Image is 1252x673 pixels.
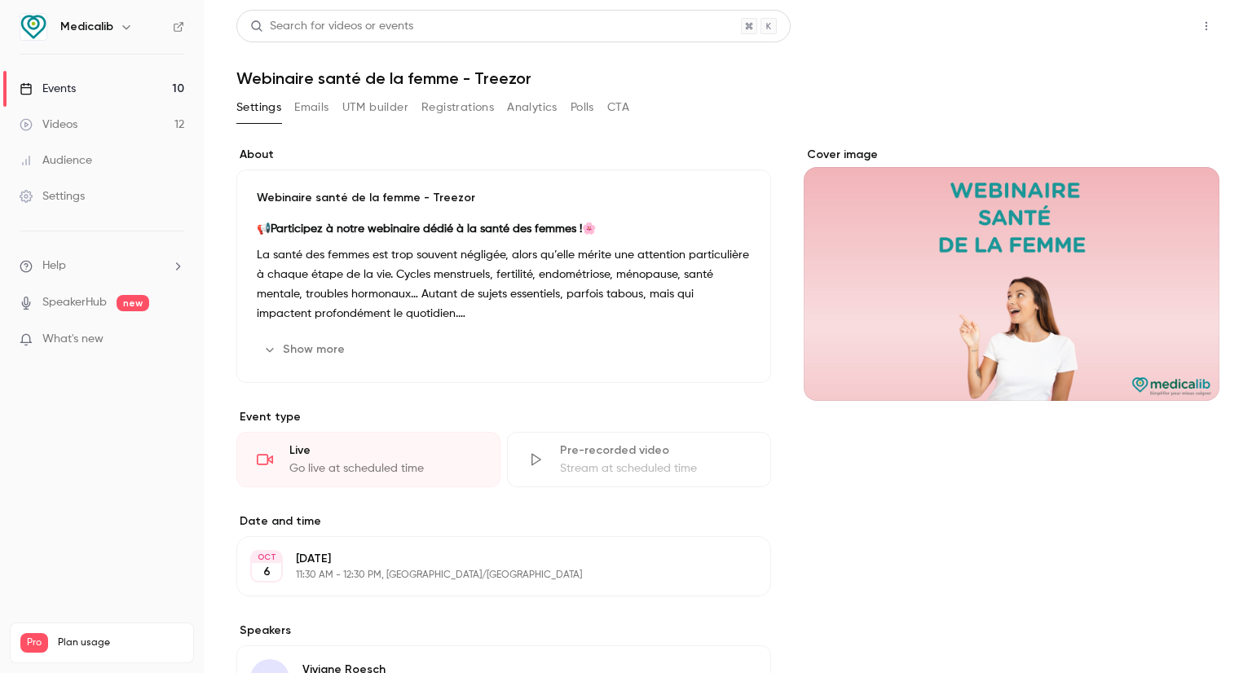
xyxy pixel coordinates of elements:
[20,152,92,169] div: Audience
[42,331,104,348] span: What's new
[289,460,480,477] div: Go live at scheduled time
[571,95,594,121] button: Polls
[804,147,1219,401] section: Cover image
[342,95,408,121] button: UTM builder
[257,219,751,239] p: 📢 🌸
[236,409,771,425] p: Event type
[250,18,413,35] div: Search for videos or events
[560,460,751,477] div: Stream at scheduled time
[252,552,281,563] div: OCT
[257,245,751,323] p: La santé des femmes est trop souvent négligée, alors qu’elle mérite une attention particulière à ...
[20,14,46,40] img: Medicalib
[507,432,771,487] div: Pre-recorded videoStream at scheduled time
[236,147,771,163] label: About
[42,257,66,275] span: Help
[58,636,183,649] span: Plan usage
[289,442,480,459] div: Live
[607,95,629,121] button: CTA
[20,257,184,275] li: help-dropdown-opener
[42,294,107,311] a: SpeakerHub
[296,551,685,567] p: [DATE]
[20,633,48,653] span: Pro
[236,622,771,639] label: Speakers
[236,68,1219,88] h1: Webinaire santé de la femme - Treezor
[421,95,494,121] button: Registrations
[257,336,355,363] button: Show more
[20,188,85,205] div: Settings
[294,95,328,121] button: Emails
[271,223,582,235] strong: Participez à notre webinaire dédié à la santé des femmes !
[60,19,113,35] h6: Medicalib
[263,564,271,580] p: 6
[257,190,751,206] p: Webinaire santé de la femme - Treezor
[236,95,281,121] button: Settings
[236,513,771,530] label: Date and time
[117,295,149,311] span: new
[20,117,77,133] div: Videos
[165,332,184,347] iframe: Noticeable Trigger
[236,432,500,487] div: LiveGo live at scheduled time
[296,569,685,582] p: 11:30 AM - 12:30 PM, [GEOGRAPHIC_DATA]/[GEOGRAPHIC_DATA]
[560,442,751,459] div: Pre-recorded video
[804,147,1219,163] label: Cover image
[507,95,558,121] button: Analytics
[20,81,76,97] div: Events
[1116,10,1180,42] button: Share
